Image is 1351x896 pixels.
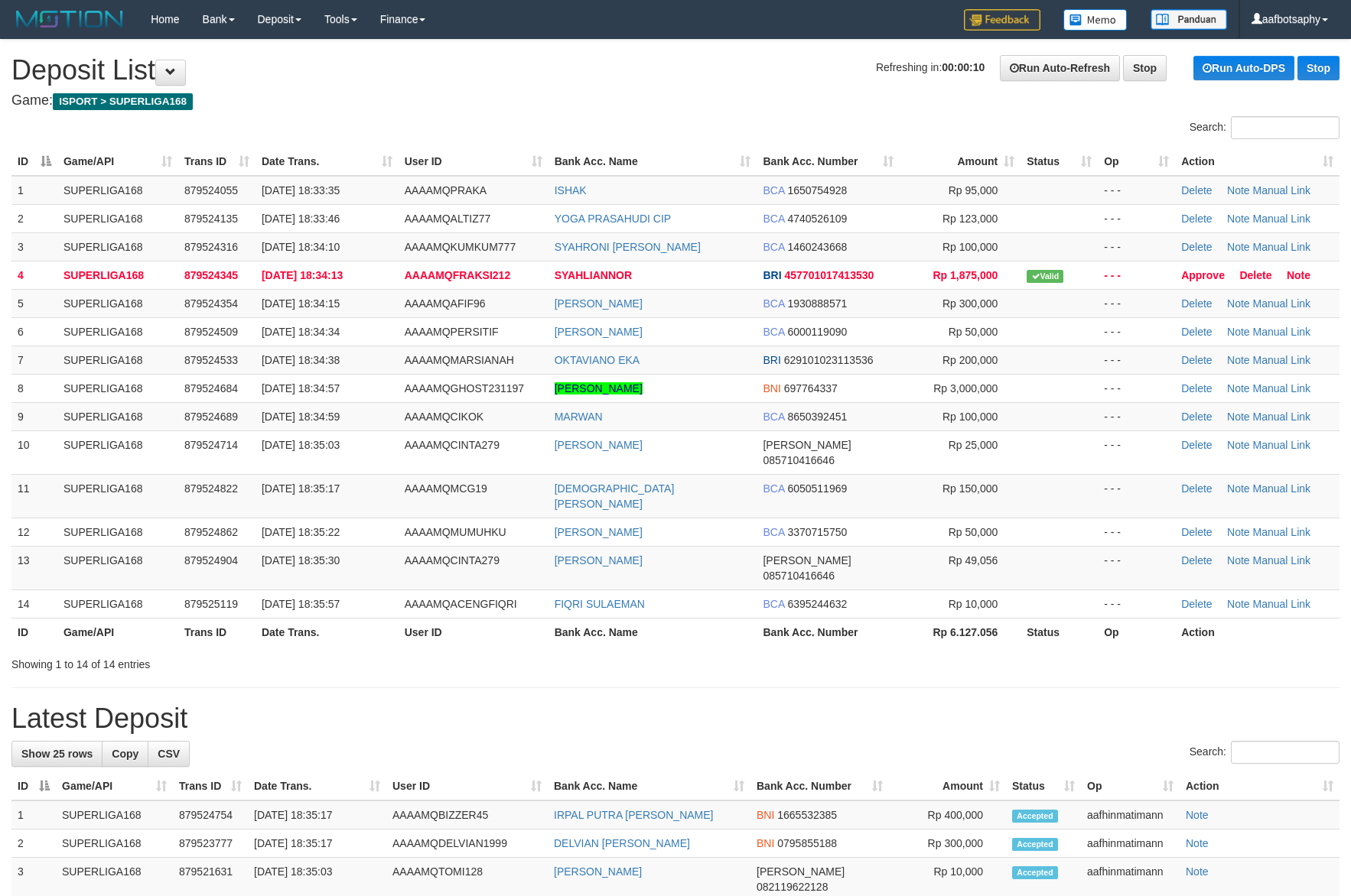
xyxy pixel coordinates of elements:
[1253,326,1311,338] a: Manual Link
[763,570,834,582] span: Copy 085710416646 to clipboard
[1227,297,1250,310] a: Note
[178,618,256,646] th: Trans ID
[262,184,340,196] span: [DATE] 18:33:35
[173,772,248,800] th: Trans ID: activate to sort column ascending
[757,809,774,821] span: BNI
[554,865,642,878] a: [PERSON_NAME]
[549,148,757,176] th: Bank Acc. Name: activate to sort column ascending
[11,651,552,672] div: Showing 1 to 14 of 14 entries
[555,382,643,394] a: [PERSON_NAME]
[1181,354,1212,366] a: Delete
[1098,232,1175,261] td: - - -
[57,402,178,430] td: SUPERLIGA168
[1227,526,1250,538] a: Note
[405,326,499,338] span: AAAAMQPERSITIF
[1021,148,1098,176] th: Status: activate to sort column ascending
[262,411,340,423] span: [DATE] 18:34:59
[1297,56,1340,80] a: Stop
[262,354,340,366] span: [DATE] 18:34:38
[1098,618,1175,646] th: Op
[750,772,889,800] th: Bank Acc. Number: activate to sort column ascending
[405,598,517,610] span: AAAAMQACENGFIQRI
[1181,269,1225,281] a: Approve
[57,346,178,374] td: SUPERLIGA168
[1098,204,1175,232] td: - - -
[262,554,340,566] span: [DATE] 18:35:30
[757,148,900,176] th: Bank Acc. Number: activate to sort column ascending
[57,374,178,402] td: SUPERLIGA168
[555,297,643,310] a: [PERSON_NAME]
[248,772,386,800] th: Date Trans.: activate to sort column ascending
[11,148,57,176] th: ID: activate to sort column descending
[11,402,57,430] td: 9
[787,241,847,253] span: Copy 1460243668 to clipboard
[148,741,190,767] a: CSV
[11,430,57,474] td: 10
[787,482,847,495] span: Copy 6050511969 to clipboard
[1227,554,1250,566] a: Note
[11,703,1340,734] h1: Latest Deposit
[949,598,998,610] span: Rp 10,000
[763,598,784,610] span: BCA
[942,354,998,366] span: Rp 200,000
[876,61,985,73] span: Refreshing in:
[900,148,1021,176] th: Amount: activate to sort column ascending
[1190,741,1340,764] label: Search:
[1231,741,1340,764] input: Search:
[1253,213,1311,225] a: Manual Link
[11,55,1340,86] h1: Deposit List
[1227,598,1250,610] a: Note
[184,554,238,566] span: 879524904
[405,213,491,225] span: AAAAMQALTIZ77
[184,411,238,423] span: 879524689
[787,297,847,310] span: Copy 1930888571 to clipboard
[942,482,998,495] span: Rp 150,000
[1227,184,1250,196] a: Note
[184,382,238,394] span: 879524684
[262,439,340,451] span: [DATE] 18:35:03
[763,382,780,394] span: BNI
[1186,865,1209,878] a: Note
[1181,526,1212,538] a: Delete
[1021,618,1098,646] th: Status
[555,184,587,196] a: ISHAK
[1253,354,1311,366] a: Manual Link
[555,598,645,610] a: FIQRI SULAEMAN
[11,93,1340,109] h4: Game:
[763,297,784,310] span: BCA
[763,454,834,466] span: Copy 085710416646 to clipboard
[787,213,847,225] span: Copy 4740526109 to clipboard
[57,518,178,546] td: SUPERLIGA168
[11,374,57,402] td: 8
[11,8,128,31] img: MOTION_logo.png
[11,261,57,289] td: 4
[1098,589,1175,618] td: - - -
[1181,439,1212,451] a: Delete
[1081,772,1180,800] th: Op: activate to sort column ascending
[11,546,57,589] td: 13
[1186,809,1209,821] a: Note
[942,61,985,73] strong: 00:00:10
[11,204,57,232] td: 2
[555,526,643,538] a: [PERSON_NAME]
[11,589,57,618] td: 14
[262,382,340,394] span: [DATE] 18:34:57
[184,326,238,338] span: 879524509
[11,829,56,858] td: 2
[248,800,386,829] td: [DATE] 18:35:17
[554,837,690,849] a: DELVIAN [PERSON_NAME]
[1227,213,1250,225] a: Note
[1186,837,1209,849] a: Note
[184,184,238,196] span: 879524055
[1180,772,1340,800] th: Action: activate to sort column ascending
[787,184,847,196] span: Copy 1650754928 to clipboard
[405,297,486,310] span: AAAAMQAFIF96
[184,241,238,253] span: 879524316
[1227,354,1250,366] a: Note
[173,800,248,829] td: 879524754
[555,269,632,281] a: SYAHLIANNOR
[173,829,248,858] td: 879523777
[11,518,57,546] td: 12
[555,354,640,366] a: OKTAVIANO EKA
[1227,439,1250,451] a: Note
